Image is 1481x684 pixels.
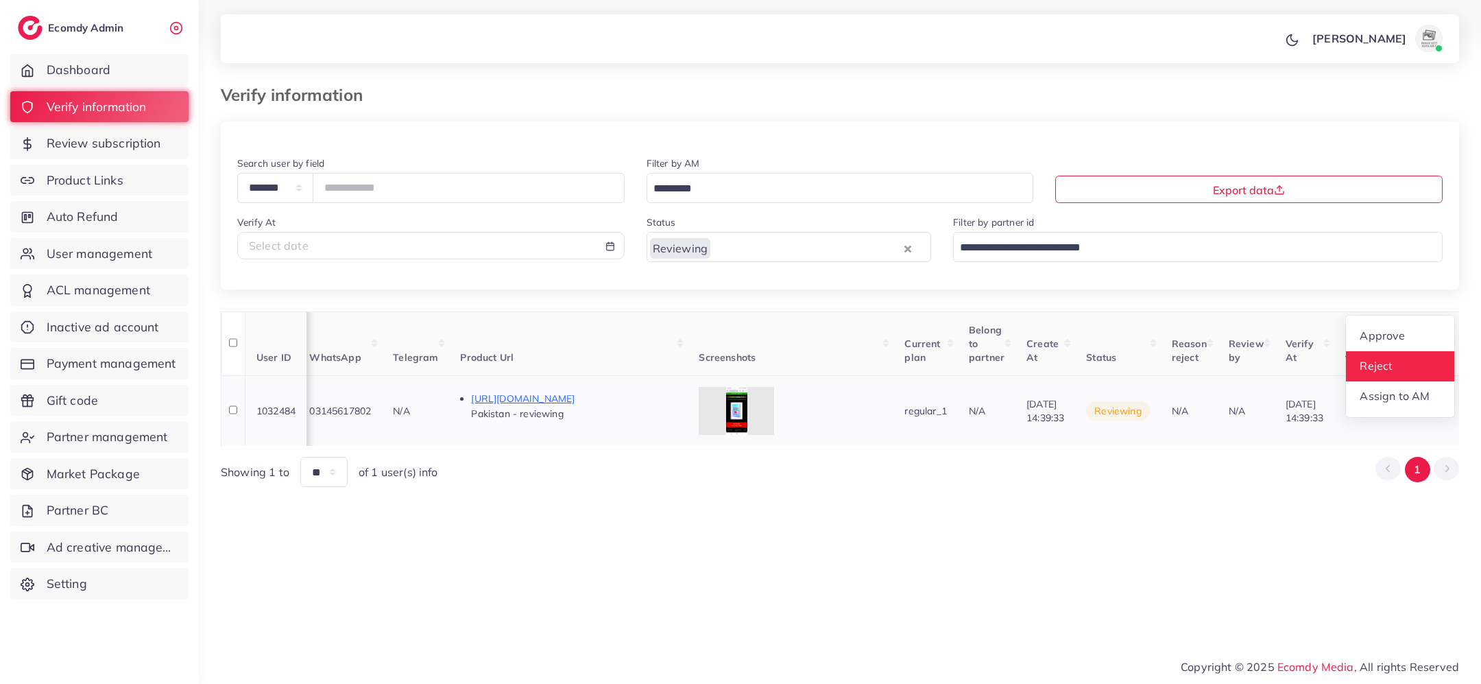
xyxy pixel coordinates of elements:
[1181,659,1459,675] span: Copyright © 2025
[47,172,123,189] span: Product Links
[650,238,710,259] span: Reviewing
[1360,389,1430,403] span: Assign to AM
[460,351,514,364] span: Product Url
[904,338,940,364] span: Current plan
[309,405,371,417] span: 03145617802
[1375,457,1459,482] ul: Pagination
[1305,25,1448,52] a: [PERSON_NAME]avatar
[1172,338,1207,364] span: Reason reject
[1026,398,1064,424] span: [DATE] 14:39:33
[953,215,1034,229] label: Filter by partner id
[18,16,127,40] a: logoEcomdy Admin
[953,232,1443,261] div: Search for option
[1229,338,1264,364] span: Review by
[10,311,189,343] a: Inactive ad account
[1277,660,1354,674] a: Ecomdy Media
[221,85,374,105] h3: Verify information
[649,178,1016,200] input: Search for option
[48,21,127,34] h2: Ecomdy Admin
[1312,30,1406,47] p: [PERSON_NAME]
[10,495,189,526] a: Partner BC
[47,245,152,263] span: User management
[393,351,438,364] span: Telegram
[1026,338,1059,364] span: Create At
[471,408,563,420] span: Pakistan - reviewing
[10,238,189,270] a: User management
[471,390,677,407] p: [URL][DOMAIN_NAME]
[10,458,189,490] a: Market Package
[393,405,409,417] span: N/A
[904,240,911,256] button: Clear Selected
[699,351,756,364] span: Screenshots
[237,156,324,170] label: Search user by field
[47,575,87,593] span: Setting
[10,274,189,306] a: ACL management
[726,387,748,435] img: img uploaded
[10,54,189,86] a: Dashboard
[969,324,1004,364] span: Belong to partner
[647,215,676,229] label: Status
[712,237,901,259] input: Search for option
[1086,351,1116,364] span: Status
[1286,338,1314,364] span: Verify At
[10,568,189,600] a: Setting
[10,165,189,196] a: Product Links
[249,239,309,252] span: Select date
[47,208,119,226] span: Auto Refund
[359,464,438,480] span: of 1 user(s) info
[1360,329,1405,342] span: Approve
[47,502,109,519] span: Partner BC
[1286,398,1323,424] span: [DATE] 14:39:33
[10,348,189,379] a: Payment management
[969,405,985,417] span: N/A
[256,405,296,417] span: 1032484
[1213,183,1285,197] span: Export data
[237,215,276,229] label: Verify At
[955,237,1425,259] input: Search for option
[647,173,1034,202] div: Search for option
[10,201,189,233] a: Auto Refund
[47,61,110,79] span: Dashboard
[47,98,147,116] span: Verify information
[309,351,361,364] span: WhatsApp
[904,405,946,417] span: regular_1
[47,392,98,410] span: Gift code
[1086,401,1149,421] span: reviewing
[221,464,289,480] span: Showing 1 to
[47,539,178,556] span: Ad creative management
[1405,457,1430,482] button: Go to page 1
[1354,659,1459,675] span: , All rights Reserved
[1415,25,1443,52] img: avatar
[10,128,189,159] a: Review subscription
[18,16,43,40] img: logo
[47,465,140,483] span: Market Package
[47,428,168,446] span: Partner management
[47,318,159,336] span: Inactive ad account
[1172,405,1188,417] span: N/A
[1055,176,1443,203] button: Export data
[10,91,189,123] a: Verify information
[256,351,291,364] span: User ID
[47,281,150,299] span: ACL management
[10,532,189,563] a: Ad creative management
[647,232,932,261] div: Search for option
[10,421,189,453] a: Partner management
[1229,405,1245,417] span: N/A
[47,134,161,152] span: Review subscription
[47,355,176,373] span: Payment management
[10,385,189,416] a: Gift code
[1360,359,1393,373] span: Reject
[647,156,700,170] label: Filter by AM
